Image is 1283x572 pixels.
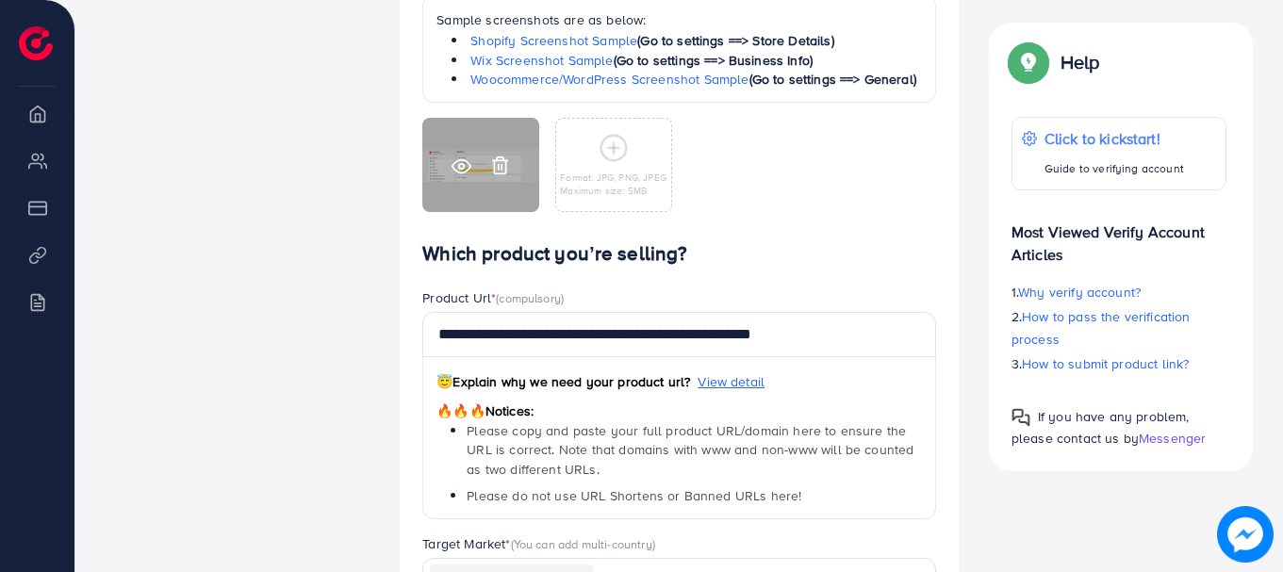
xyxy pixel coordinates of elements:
label: Target Market [422,534,655,553]
span: (Go to settings ==> Business Info) [614,51,813,70]
span: 😇 [436,372,452,391]
a: Shopify Screenshot Sample [470,31,637,50]
span: (Go to settings ==> General) [749,70,916,89]
p: Guide to verifying account [1044,157,1184,180]
a: Woocommerce/WordPress Screenshot Sample [470,70,748,89]
span: How to pass the verification process [1012,307,1191,349]
span: (Go to settings ==> Store Details) [637,31,833,50]
p: 3. [1012,352,1226,375]
span: Why verify account? [1018,283,1141,302]
img: logo [19,26,53,60]
p: Most Viewed Verify Account Articles [1012,205,1226,266]
p: 1. [1012,281,1226,303]
span: 🔥🔥🔥 [436,401,485,420]
label: Product Url [422,288,564,307]
p: 2. [1012,305,1226,351]
img: Popup guide [1012,45,1045,79]
span: If you have any problem, please contact us by [1012,407,1190,448]
span: Messenger [1139,429,1206,448]
img: image [1217,506,1274,563]
span: Please copy and paste your full product URL/domain here to ensure the URL is correct. Note that d... [467,421,913,479]
span: Notices: [436,401,534,420]
span: Please do not use URL Shortens or Banned URLs here! [467,486,801,505]
p: Maximum size: 5MB [560,184,666,197]
span: (You can add multi-country) [511,535,655,552]
span: How to submit product link? [1022,354,1189,373]
span: View detail [698,372,765,391]
span: Explain why we need your product url? [436,372,690,391]
p: Click to kickstart! [1044,127,1184,150]
p: Help [1061,51,1100,74]
p: Sample screenshots are as below: [436,8,922,31]
span: (compulsory) [496,289,564,306]
h4: Which product you’re selling? [422,242,936,266]
img: Popup guide [1012,408,1030,427]
p: Format: JPG, PNG, JPEG [560,171,666,184]
a: Wix Screenshot Sample [470,51,613,70]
